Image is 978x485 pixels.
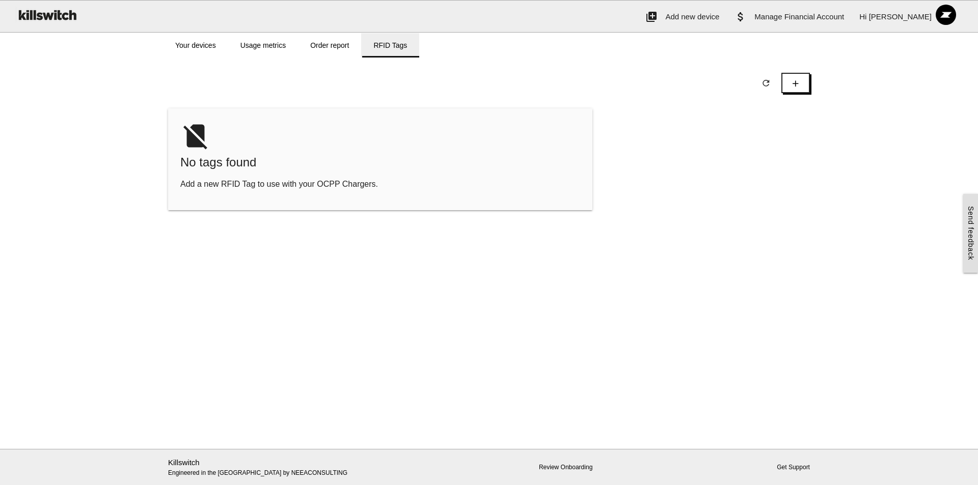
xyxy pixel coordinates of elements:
[869,12,932,21] span: [PERSON_NAME]
[163,33,228,58] a: Your devices
[859,12,866,21] span: Hi
[168,457,375,478] p: Engineered in the [GEOGRAPHIC_DATA] by NEEACONSULTING
[791,74,801,93] i: add
[753,74,779,92] button: refresh
[754,12,844,21] span: Manage Financial Account
[963,194,978,272] a: Send feedback
[180,178,580,190] p: Add a new RFID Tag to use with your OCPP Chargers.
[735,1,747,33] i: attach_money
[761,74,771,92] i: refresh
[645,1,658,33] i: add_to_photos
[15,1,78,29] img: ks-logo-black-160-b.png
[932,1,960,29] img: ACg8ocKFqbrd3eM7h-9hUDHiNBrAZeWCT6xN8QCou1rhw5Ma84Wj8AAG=s96-c
[539,464,592,471] a: Review Onboarding
[298,33,361,58] a: Order report
[180,121,211,151] i: no_sim
[168,458,200,467] a: Killswitch
[665,12,719,21] span: Add new device
[228,33,298,58] a: Usage metrics
[180,154,580,170] span: No tags found
[361,33,419,58] a: RFID Tags
[777,464,810,471] a: Get Support
[781,73,810,93] button: add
